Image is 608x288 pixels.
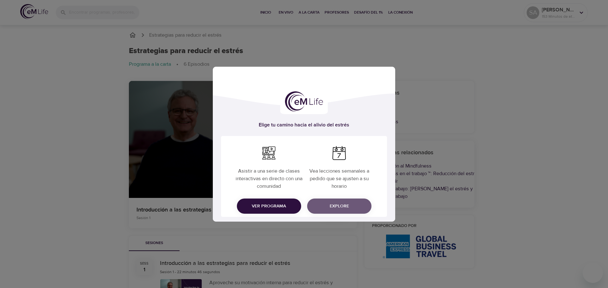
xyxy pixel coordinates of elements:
[235,162,303,192] p: Asistir a una serie de clases interactivas en directo con una comunidad
[305,162,373,192] p: Vea lecciones semanales a pedido que se ajusten a su horario
[312,202,366,210] span: Explore
[307,199,371,214] button: Explore
[262,146,276,160] img: webimar.png
[242,202,296,210] span: Ver programa
[332,146,346,160] img: week.png
[237,199,301,214] button: Ver programa
[221,122,387,128] h5: Elige tu camino hacia el alivio del estrés
[285,91,323,112] img: logo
